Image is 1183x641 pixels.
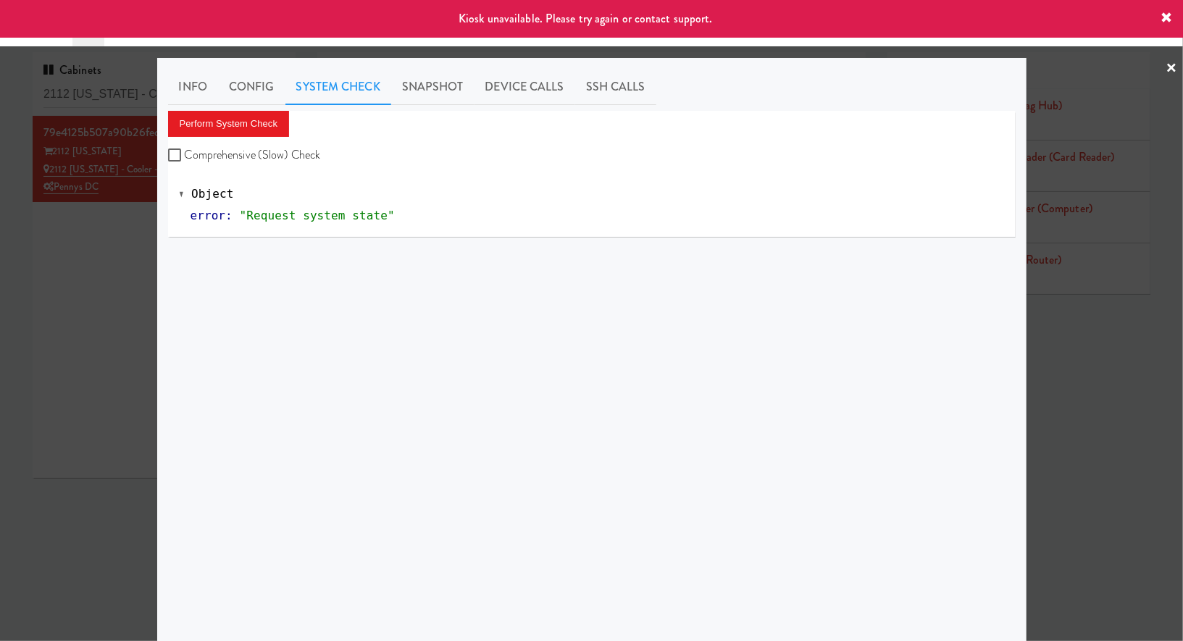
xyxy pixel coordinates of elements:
[575,69,656,105] a: SSH Calls
[475,69,575,105] a: Device Calls
[168,111,290,137] button: Perform System Check
[240,209,395,222] span: "Request system state"
[459,10,713,27] span: Kiosk unavailable. Please try again or contact support.
[168,69,218,105] a: Info
[218,69,285,105] a: Config
[168,144,321,166] label: Comprehensive (Slow) Check
[191,209,226,222] span: error
[391,69,475,105] a: Snapshot
[225,209,233,222] span: :
[1166,46,1177,91] a: ×
[285,69,391,105] a: System Check
[168,150,185,162] input: Comprehensive (Slow) Check
[191,187,233,201] span: Object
